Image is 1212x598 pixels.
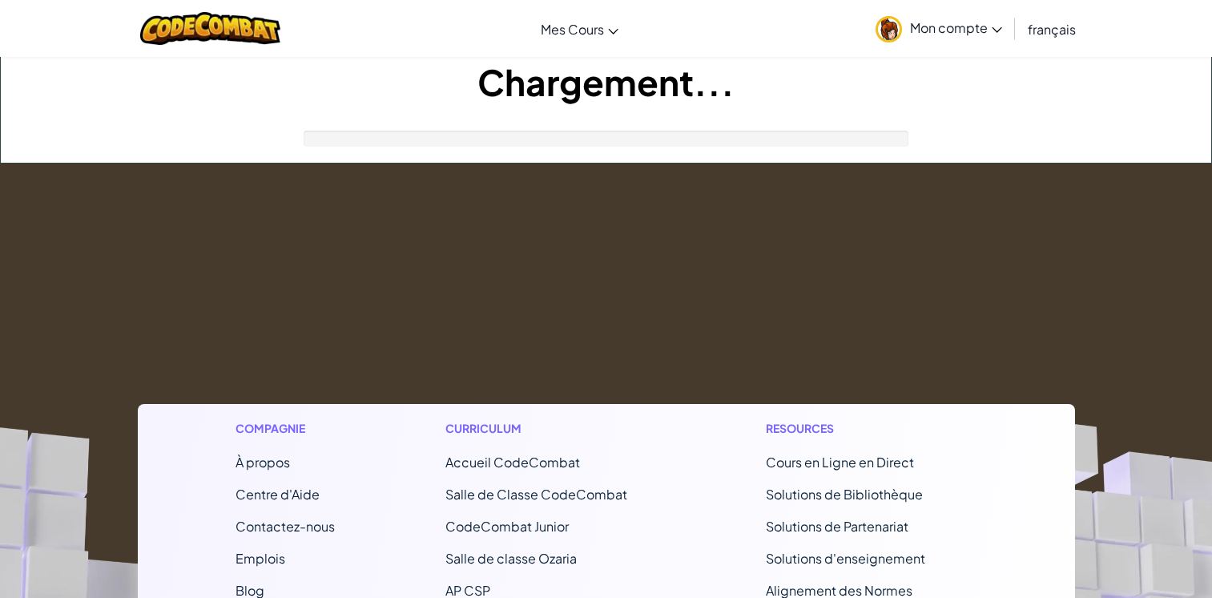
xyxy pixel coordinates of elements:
img: CodeCombat logo [140,12,280,45]
img: avatar [876,16,902,42]
a: Mes Cours [533,7,626,51]
a: Emplois [236,550,285,567]
a: Solutions de Partenariat [766,518,908,535]
span: Contactez-nous [236,518,335,535]
a: Cours en Ligne en Direct [766,454,914,471]
a: Solutions de Bibliothèque [766,486,923,503]
a: Solutions d'enseignement [766,550,925,567]
a: À propos [236,454,290,471]
h1: Resources [766,420,976,437]
a: Salle de Classe CodeCombat [445,486,627,503]
a: Centre d'Aide [236,486,320,503]
a: Mon compte [868,3,1010,54]
a: Salle de classe Ozaria [445,550,577,567]
span: Mon compte [910,19,1002,36]
h1: Chargement... [1,57,1211,107]
a: français [1020,7,1084,51]
span: Accueil CodeCombat [445,454,580,471]
h1: Curriculum [445,420,656,437]
span: Mes Cours [541,21,604,38]
span: français [1028,21,1076,38]
a: CodeCombat Junior [445,518,569,535]
h1: Compagnie [236,420,335,437]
